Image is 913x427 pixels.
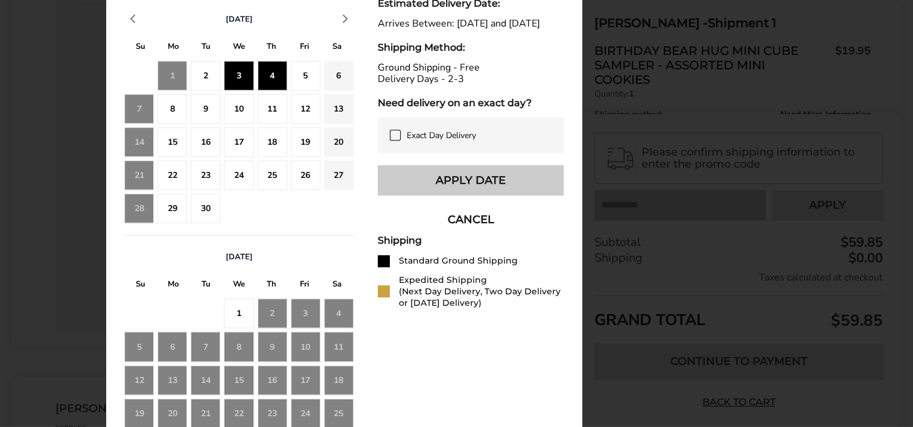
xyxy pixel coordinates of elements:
div: T [255,276,288,295]
div: T [190,39,223,57]
div: T [255,39,288,57]
div: S [124,39,157,57]
div: S [321,39,354,57]
div: F [288,39,320,57]
span: [DATE] [226,251,253,262]
div: S [124,276,157,295]
button: Apply Date [378,165,564,195]
span: Exact Day Delivery [407,130,476,141]
div: M [157,39,189,57]
div: Need delivery on an exact day? [378,97,564,109]
div: Shipping Method: [378,42,564,53]
div: Arrives Between: [DATE] and [DATE] [378,18,564,30]
div: Standard Ground Shipping [399,255,518,267]
button: [DATE] [221,14,258,25]
div: Shipping [378,235,564,246]
div: M [157,276,189,295]
div: F [288,276,320,295]
div: W [223,276,255,295]
div: Ground Shipping - Free Delivery Days - 2-3 [378,62,564,85]
div: T [190,276,223,295]
span: [DATE] [226,14,253,25]
div: Expedited Shipping (Next Day Delivery, Two Day Delivery or [DATE] Delivery) [399,274,564,309]
button: CANCEL [378,204,564,235]
div: S [321,276,354,295]
div: W [223,39,255,57]
button: [DATE] [221,251,258,262]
